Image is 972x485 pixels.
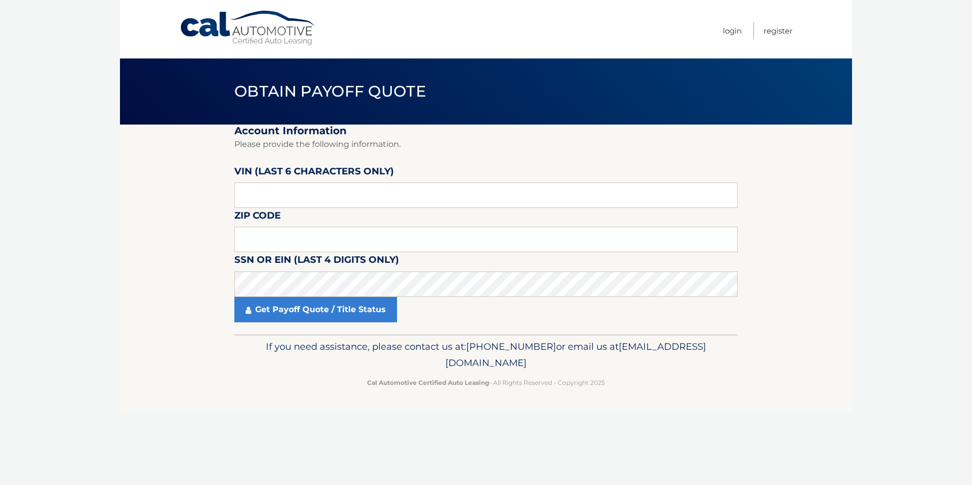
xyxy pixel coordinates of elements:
label: VIN (last 6 characters only) [234,164,394,183]
p: If you need assistance, please contact us at: or email us at [241,339,731,371]
label: SSN or EIN (last 4 digits only) [234,252,399,271]
a: Register [764,22,793,39]
p: - All Rights Reserved - Copyright 2025 [241,377,731,388]
a: Cal Automotive [179,10,317,46]
span: Obtain Payoff Quote [234,82,426,101]
h2: Account Information [234,125,738,137]
p: Please provide the following information. [234,137,738,151]
a: Get Payoff Quote / Title Status [234,297,397,322]
label: Zip Code [234,208,281,227]
a: Login [723,22,742,39]
strong: Cal Automotive Certified Auto Leasing [367,379,489,386]
span: [PHONE_NUMBER] [466,341,556,352]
